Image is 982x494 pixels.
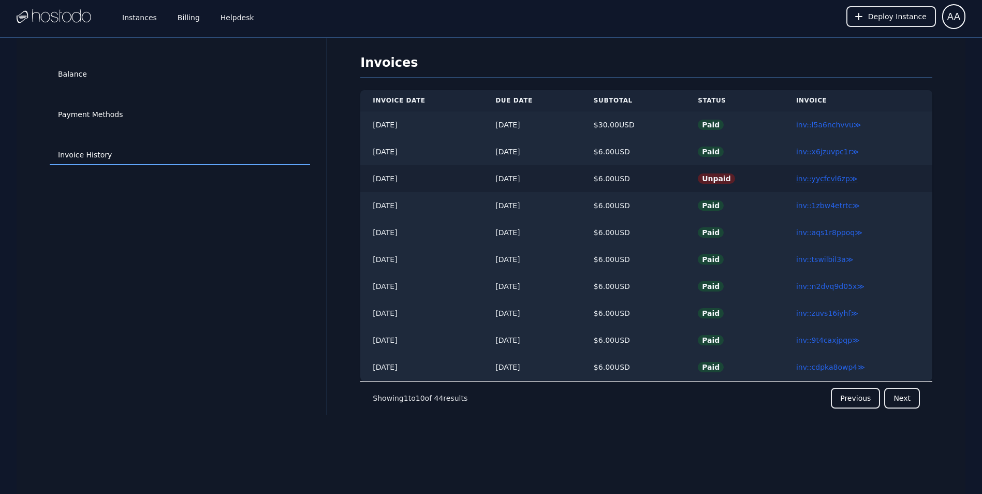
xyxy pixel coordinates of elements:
[360,111,483,139] td: [DATE]
[483,192,581,219] td: [DATE]
[360,192,483,219] td: [DATE]
[594,147,673,157] div: $ 6.00 USD
[483,138,581,165] td: [DATE]
[796,228,862,237] a: inv::aqs1r8ppoq≫
[831,388,880,409] button: Previous
[698,120,724,130] span: Paid
[434,394,444,402] span: 44
[796,336,860,344] a: inv::9t4caxjpqp≫
[360,300,483,327] td: [DATE]
[796,121,861,129] a: inv::l5a6nchvvu≫
[483,354,581,381] td: [DATE]
[947,9,960,24] span: AA
[373,393,467,403] p: Showing to of results
[360,246,483,273] td: [DATE]
[868,11,927,22] span: Deploy Instance
[796,309,858,317] a: inv::zuvs16iyhf≫
[360,219,483,246] td: [DATE]
[796,201,860,210] a: inv::1zbw4etrtc≫
[594,200,673,211] div: $ 6.00 USD
[594,308,673,318] div: $ 6.00 USD
[360,90,483,111] th: Invoice Date
[483,111,581,139] td: [DATE]
[698,281,724,292] span: Paid
[796,255,854,264] a: inv::tswilbil3a≫
[594,120,673,130] div: $ 30.00 USD
[483,246,581,273] td: [DATE]
[698,147,724,157] span: Paid
[483,219,581,246] td: [DATE]
[594,362,673,372] div: $ 6.00 USD
[360,54,932,78] h1: Invoices
[796,282,864,290] a: inv::n2dvq9d05x≫
[594,254,673,265] div: $ 6.00 USD
[483,273,581,300] td: [DATE]
[360,138,483,165] td: [DATE]
[50,146,310,165] a: Invoice History
[17,9,91,24] img: Logo
[483,300,581,327] td: [DATE]
[698,308,724,318] span: Paid
[884,388,920,409] button: Next
[581,90,685,111] th: Subtotal
[698,362,724,372] span: Paid
[796,148,859,156] a: inv::x6jzuvpc1r≫
[360,381,932,415] nav: Pagination
[796,363,865,371] a: inv::cdpka8owp4≫
[50,105,310,125] a: Payment Methods
[594,281,673,292] div: $ 6.00 USD
[698,254,724,265] span: Paid
[360,165,483,192] td: [DATE]
[483,90,581,111] th: Due Date
[942,4,965,29] button: User menu
[483,165,581,192] td: [DATE]
[416,394,425,402] span: 10
[698,227,724,238] span: Paid
[846,6,936,27] button: Deploy Instance
[50,65,310,84] a: Balance
[796,175,858,183] a: inv::yycfcvl6zp≫
[594,227,673,238] div: $ 6.00 USD
[698,173,735,184] span: Unpaid
[784,90,932,111] th: Invoice
[594,335,673,345] div: $ 6.00 USD
[698,335,724,345] span: Paid
[360,273,483,300] td: [DATE]
[698,200,724,211] span: Paid
[483,327,581,354] td: [DATE]
[360,327,483,354] td: [DATE]
[404,394,408,402] span: 1
[685,90,784,111] th: Status
[594,173,673,184] div: $ 6.00 USD
[360,354,483,381] td: [DATE]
